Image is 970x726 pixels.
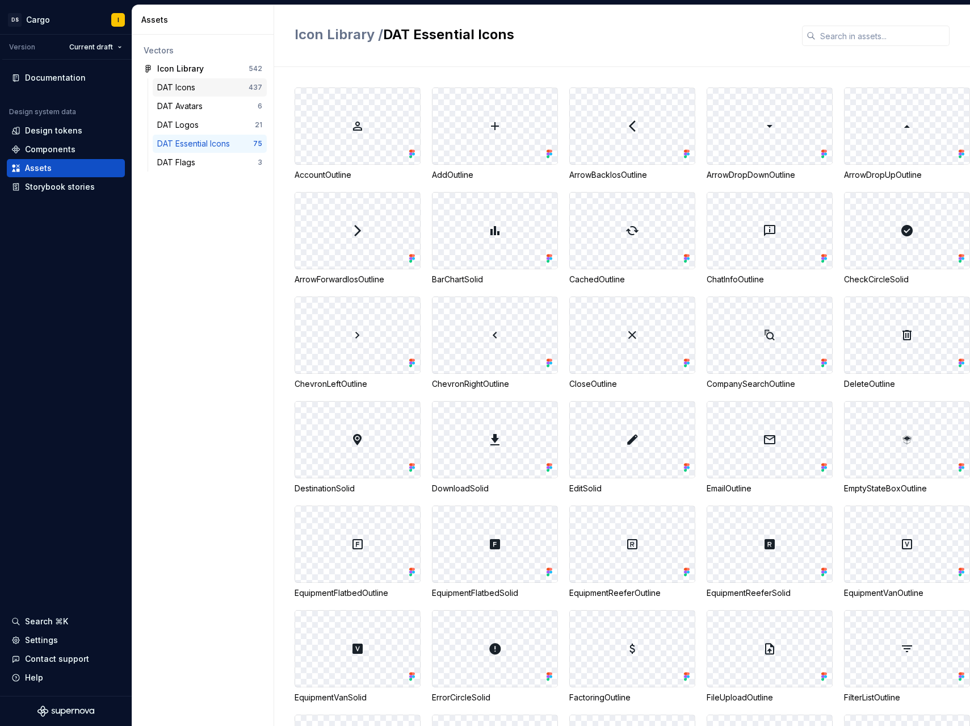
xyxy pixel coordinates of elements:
[255,120,262,130] div: 21
[844,483,970,494] div: EmptyStateBoxOutline
[707,483,833,494] div: EmailOutline
[139,60,267,78] a: Icon Library542
[25,616,68,627] div: Search ⌘K
[432,692,558,703] div: ErrorCircleSolid
[25,653,89,665] div: Contact support
[844,169,970,181] div: ArrowDropUpOutline
[9,43,35,52] div: Version
[25,144,75,155] div: Components
[258,102,262,111] div: 6
[25,635,58,646] div: Settings
[69,43,113,52] span: Current draft
[153,97,267,115] a: DAT Avatars6
[7,669,125,687] button: Help
[25,72,86,84] div: Documentation
[7,140,125,158] a: Components
[432,378,558,390] div: ChevronRightOutline
[2,7,129,32] button: DSCargoI
[569,483,695,494] div: EditSolid
[253,139,262,148] div: 75
[432,483,558,494] div: DownloadSolid
[844,692,970,703] div: FilterListOutline
[9,107,76,116] div: Design system data
[258,158,262,167] div: 3
[25,672,43,683] div: Help
[153,153,267,172] a: DAT Flags3
[249,83,262,92] div: 437
[157,63,204,74] div: Icon Library
[295,378,421,390] div: ChevronLeftOutline
[7,612,125,631] button: Search ⌘K
[144,45,262,56] div: Vectors
[153,78,267,97] a: DAT Icons437
[707,587,833,599] div: EquipmentReeferSolid
[844,274,970,285] div: CheckCircleSolid
[569,692,695,703] div: FactoringOutline
[157,157,200,168] div: DAT Flags
[844,587,970,599] div: EquipmentVanOutline
[707,692,833,703] div: FileUploadOutline
[157,119,203,131] div: DAT Logos
[7,122,125,140] a: Design tokens
[157,101,207,112] div: DAT Avatars
[569,587,695,599] div: EquipmentReeferOutline
[432,274,558,285] div: BarChartSolid
[569,274,695,285] div: CachedOutline
[295,483,421,494] div: DestinationSolid
[117,15,119,24] div: I
[707,274,833,285] div: ChatInfoOutline
[249,64,262,73] div: 542
[569,169,695,181] div: ArrowBackIosOutline
[707,169,833,181] div: ArrowDropDownOutline
[37,706,94,717] svg: Supernova Logo
[153,116,267,134] a: DAT Logos21
[295,26,383,43] span: Icon Library /
[25,125,82,136] div: Design tokens
[7,178,125,196] a: Storybook stories
[153,135,267,153] a: DAT Essential Icons75
[844,378,970,390] div: DeleteOutline
[8,13,22,27] div: DS
[25,162,52,174] div: Assets
[295,26,788,44] h2: DAT Essential Icons
[157,82,200,93] div: DAT Icons
[7,69,125,87] a: Documentation
[569,378,695,390] div: CloseOutline
[816,26,950,46] input: Search in assets...
[157,138,234,149] div: DAT Essential Icons
[432,169,558,181] div: AddOutline
[7,650,125,668] button: Contact support
[26,14,50,26] div: Cargo
[64,39,127,55] button: Current draft
[295,274,421,285] div: ArrowForwardIosOutline
[141,14,269,26] div: Assets
[295,692,421,703] div: EquipmentVanSolid
[7,159,125,177] a: Assets
[295,169,421,181] div: AccountOutline
[707,378,833,390] div: CompanySearchOutline
[295,587,421,599] div: EquipmentFlatbedOutline
[25,181,95,193] div: Storybook stories
[7,631,125,649] a: Settings
[432,587,558,599] div: EquipmentFlatbedSolid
